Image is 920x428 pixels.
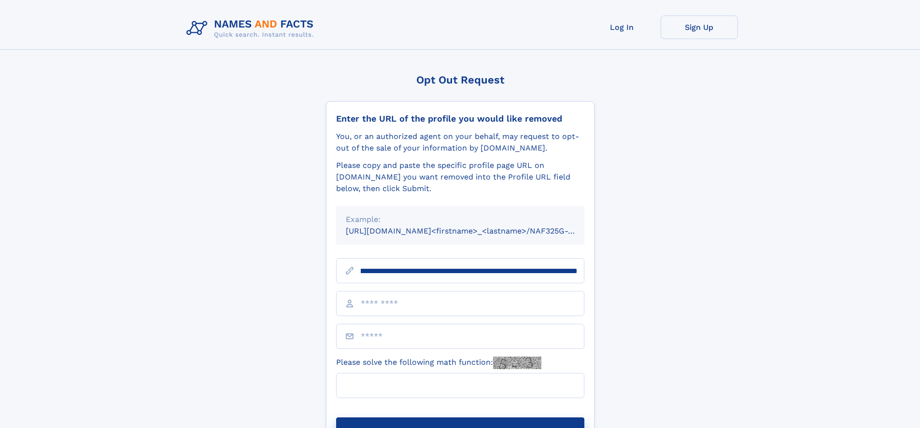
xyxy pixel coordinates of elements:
[583,15,661,39] a: Log In
[336,113,584,124] div: Enter the URL of the profile you would like removed
[346,214,575,225] div: Example:
[326,74,594,86] div: Opt Out Request
[336,357,541,369] label: Please solve the following math function:
[336,160,584,194] div: Please copy and paste the specific profile page URL on [DOMAIN_NAME] you want removed into the Pr...
[346,226,603,235] small: [URL][DOMAIN_NAME]<firstname>_<lastname>/NAF325G-xxxxxxxx
[183,15,322,41] img: Logo Names and Facts
[661,15,738,39] a: Sign Up
[336,131,584,154] div: You, or an authorized agent on your behalf, may request to opt-out of the sale of your informatio...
